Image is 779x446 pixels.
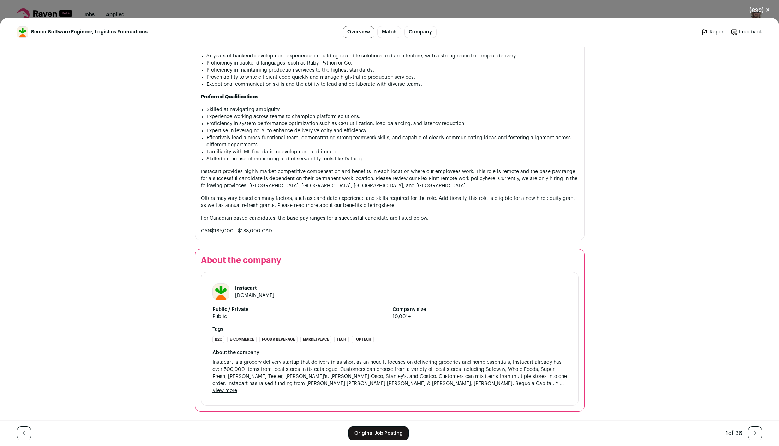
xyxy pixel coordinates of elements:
[212,326,567,333] strong: Tags
[348,426,409,440] a: Original Job Posting
[384,203,394,208] a: here
[212,313,387,320] span: Public
[206,148,579,155] li: Familiarity with ML foundation development and iteration.
[235,285,274,292] h1: Instacart
[201,94,258,99] strong: Preferred Qualifications
[352,336,374,343] li: Top Tech
[206,134,579,148] li: Effectively lead a cross-functional team, demonstrating strong teamwork skills, and capable of cl...
[726,430,728,436] span: 1
[235,293,274,298] a: [DOMAIN_NAME]
[206,127,579,134] li: Expertise in leveraging AI to enhance delivery velocity and efficiency.
[377,26,401,38] a: Match
[206,67,579,74] li: Proficiency in maintaining production services to the highest standards.
[300,336,331,343] li: Marketplace
[206,81,579,88] li: Exceptional communication skills and the ability to lead and collaborate with diverse teams.
[206,74,579,81] li: Proven ability to write efficient code quickly and manage high-traffic production services.
[212,387,237,394] button: View more
[31,29,148,36] span: Senior Software Engineer, Logistics Foundations
[212,336,224,343] li: B2C
[212,306,387,313] strong: Public / Private
[201,215,579,222] p: For Canadian based candidates, the base pay ranges for a successful candidate are listed below.
[206,53,579,60] li: 5+ years of backend development experience in building scalable solutions and architecture, with ...
[485,176,495,181] a: here
[201,227,579,234] p: CAN$165,000—$183,000 CAD
[212,359,567,387] span: Instacart is a grocery delivery startup that delivers in as short as an hour. It focuses on deliv...
[201,195,579,209] p: Offers may vary based on many factors, such as candidate experience and skills required for the r...
[212,349,567,356] div: About the company
[334,336,349,343] li: Tech
[393,306,567,313] strong: Company size
[404,26,437,38] a: Company
[726,429,742,438] div: of 36
[701,29,725,36] a: Report
[206,106,579,113] li: Skilled at navigating ambiguity.
[343,26,374,38] a: Overview
[206,120,579,127] li: Proficiency in system performance optimization such as CPU utilization, load balancing, and laten...
[227,336,257,343] li: E-commerce
[201,255,579,266] h2: About the company
[393,313,567,320] span: 10,001+
[206,155,579,163] li: Skilled in the use of monitoring and observability tools like Datadog.
[206,60,579,67] li: Proficiency in backend languages, such as Ruby, Python or Go.
[741,2,779,18] button: Close modal
[206,113,579,120] li: Experience working across teams to champion platform solutions.
[213,284,229,300] img: 4a0ef7a5ce91eb0a5d3daf8ac1360e3790377c484ffbcb76f81e46d8067247c0.jpg
[201,168,579,189] p: Instacart provides highly market-competitive compensation and benefits in each location where our...
[259,336,298,343] li: Food & Beverage
[17,27,28,37] img: 4a0ef7a5ce91eb0a5d3daf8ac1360e3790377c484ffbcb76f81e46d8067247c0.jpg
[731,29,762,36] a: Feedback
